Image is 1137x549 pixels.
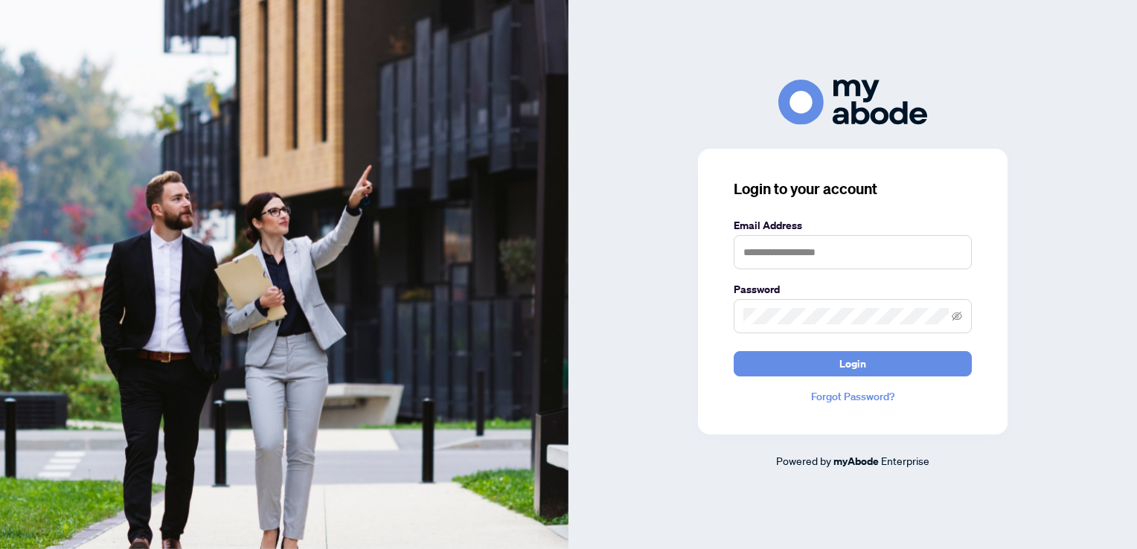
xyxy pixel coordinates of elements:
span: Powered by [776,454,831,467]
label: Email Address [734,217,972,234]
a: myAbode [833,453,879,469]
button: Login [734,351,972,376]
span: eye-invisible [952,311,962,321]
img: ma-logo [778,80,927,125]
span: Enterprise [881,454,929,467]
label: Password [734,281,972,298]
a: Forgot Password? [734,388,972,405]
span: Login [839,352,866,376]
h3: Login to your account [734,179,972,199]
